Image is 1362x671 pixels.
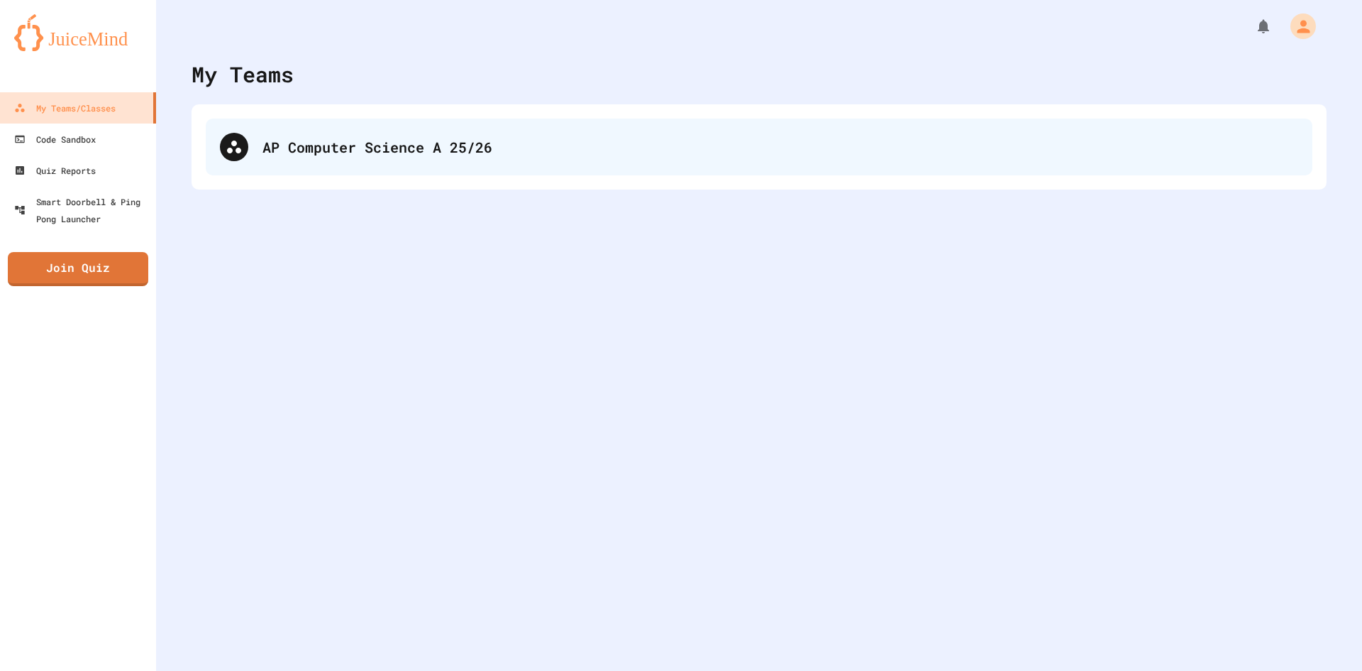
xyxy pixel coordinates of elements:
[14,99,116,116] div: My Teams/Classes
[206,119,1312,175] div: AP Computer Science A 25/26
[14,14,142,51] img: logo-orange.svg
[8,252,148,286] a: Join Quiz
[14,193,150,227] div: Smart Doorbell & Ping Pong Launcher
[192,58,294,90] div: My Teams
[1229,14,1275,38] div: My Notifications
[14,162,96,179] div: Quiz Reports
[262,136,1298,158] div: AP Computer Science A 25/26
[1275,10,1319,43] div: My Account
[14,131,96,148] div: Code Sandbox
